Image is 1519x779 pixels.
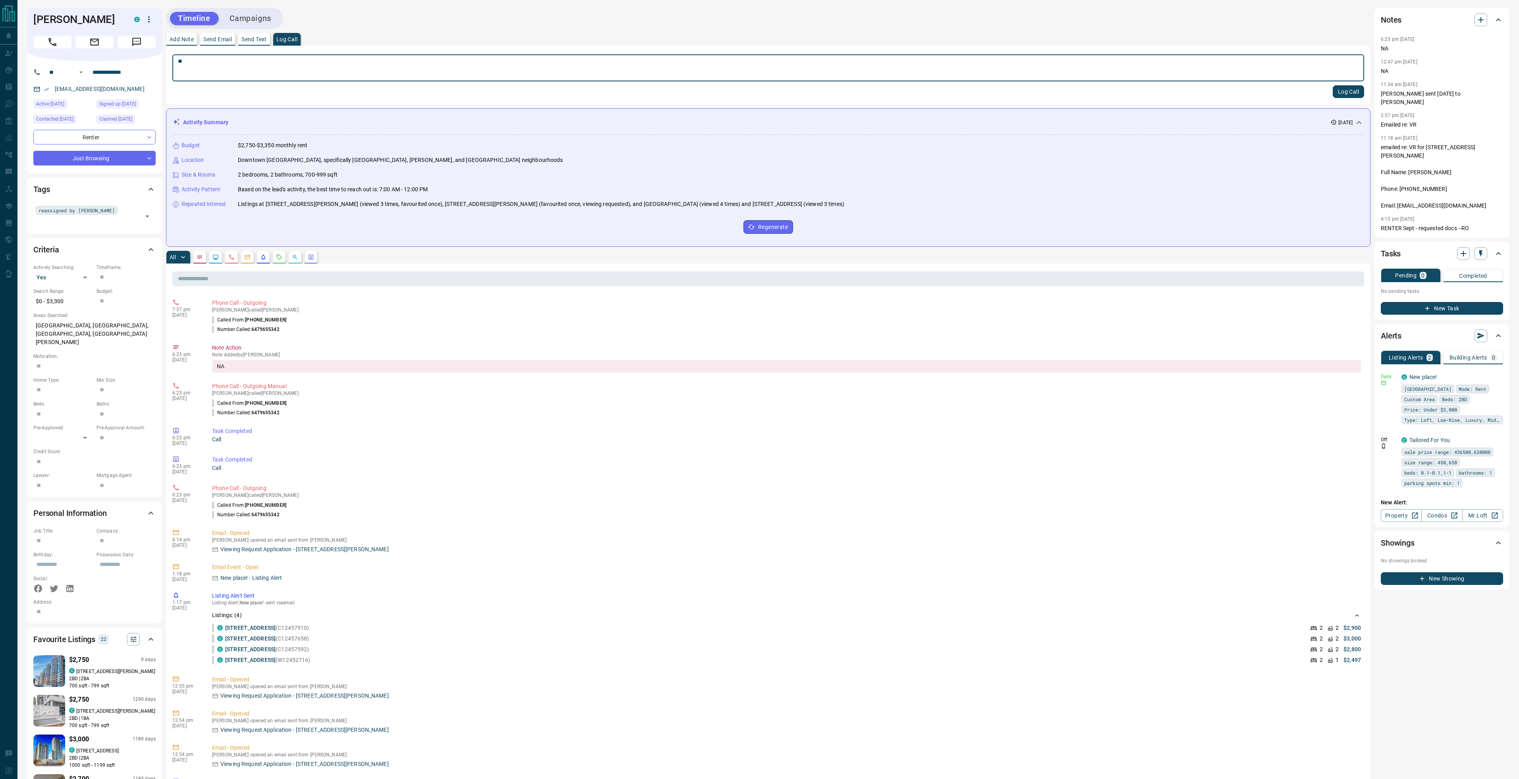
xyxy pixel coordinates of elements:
p: Note Action [212,344,1361,352]
p: Based on the lead's activity, the best time to reach out is: 7:00 AM - 12:00 PM [238,185,428,194]
p: Call [212,435,1361,444]
p: Called From: [212,502,286,509]
p: Add Note [170,37,194,42]
p: Areas Searched: [33,312,156,319]
p: [DATE] [172,312,200,318]
p: 2 [1320,656,1323,664]
div: condos.ca [217,636,223,641]
div: Activity Summary[DATE] [173,115,1364,130]
p: 2 BD | 2 BA [69,754,156,762]
p: 6:23 pm [172,492,200,498]
h2: Favourite Listings [33,633,95,646]
p: 12:55 pm [172,683,200,689]
p: 1000 sqft - 1199 sqft [69,762,156,769]
p: 2 [1428,355,1431,360]
a: Favourited listing$2,7509 dayscondos.ca[STREET_ADDRESS][PERSON_NAME]2BD |2BA700 sqft - 799 sqft [33,654,156,689]
p: $2,750 [69,655,89,665]
div: Criteria [33,240,156,259]
button: Log Call [1333,85,1364,98]
h2: Tasks [1381,247,1401,260]
p: [DATE] [172,605,200,611]
div: Favourite Listings22 [33,630,156,649]
svg: Requests [276,254,282,260]
h2: Personal Information [33,507,107,519]
p: Email - Opened [212,710,1361,718]
div: Tue Jul 20 2021 [97,100,156,111]
p: Listings at [STREET_ADDRESS][PERSON_NAME] (viewed 3 times, favourited once), [STREET_ADDRESS][PER... [238,200,844,208]
p: Off [1381,436,1397,443]
div: condos.ca [217,646,223,652]
button: New Showing [1381,572,1503,585]
p: Downtown [GEOGRAPHIC_DATA], specifically [GEOGRAPHIC_DATA], [PERSON_NAME], and [GEOGRAPHIC_DATA] ... [238,156,563,164]
div: Yes [33,271,93,284]
p: 1:17 pm [172,600,200,605]
p: Activity Summary [183,118,228,127]
p: Budget: [97,288,156,295]
svg: Opportunities [292,254,298,260]
p: emailed re: VR for [STREET_ADDRESS][PERSON_NAME] Full Name: [PERSON_NAME] Phone: [PHONE_NUMBER] E... [1381,143,1503,210]
img: Favourited listing [25,695,73,727]
svg: Lead Browsing Activity [212,254,219,260]
span: Mode: Rent [1459,385,1486,393]
p: 0 [1492,355,1495,360]
span: Email [75,36,114,48]
p: [DATE] [172,396,200,401]
div: Showings [1381,533,1503,552]
p: Actively Searching: [33,264,93,271]
span: Active [DATE] [36,100,64,108]
div: condos.ca [217,657,223,663]
p: Repeated Interest [181,200,226,208]
p: Pre-Approved: [33,424,93,431]
span: parking spots min: 1 [1404,479,1460,487]
p: (C12457592) [225,645,309,654]
p: [DATE] [172,440,200,446]
p: Send Text [241,37,267,42]
div: Notes [1381,10,1503,29]
p: Min Size: [97,377,156,384]
p: Phone Call - Outgoing [212,484,1361,492]
p: [DATE] [172,689,200,694]
svg: Listing Alerts [260,254,266,260]
p: 1 [1336,656,1339,664]
span: [GEOGRAPHIC_DATA] [1404,385,1451,393]
p: Log Call [276,37,297,42]
h1: [PERSON_NAME] [33,13,122,26]
a: New place! [1409,374,1437,380]
p: [STREET_ADDRESS][PERSON_NAME] [76,668,155,675]
p: Credit Score: [33,448,156,455]
a: Favourited listing$3,0001189 dayscondos.ca[STREET_ADDRESS]2BD |2BA1000 sqft - 1199 sqft [33,733,156,769]
p: RENTER Sept - requested docs --RO [1381,224,1503,233]
p: Baths: [97,400,156,408]
p: 2 [1336,645,1339,654]
p: Address: [33,598,156,606]
p: Phone Call - Outgoing Manual [212,382,1361,390]
p: $0 - $3,300 [33,295,93,308]
p: Completed [1459,273,1487,279]
div: Alerts [1381,326,1503,345]
p: [PERSON_NAME] opened an email sent from [PERSON_NAME] [212,684,1361,689]
span: Message [118,36,156,48]
div: condos.ca [1401,374,1407,380]
p: Viewing Request Application - [STREET_ADDRESS][PERSON_NAME] [220,726,389,734]
p: $2,750-$3,350 monthly rent [238,141,307,150]
p: [PERSON_NAME] called [PERSON_NAME] [212,492,1361,498]
p: Note Added by [PERSON_NAME] [212,352,1361,358]
p: Email Event - Open [212,563,1361,571]
p: Listing Alerts [1389,355,1423,360]
div: Tasks [1381,244,1503,263]
p: Budget [181,141,200,150]
img: Favourited listing [25,655,73,687]
p: Number Called: [212,511,280,518]
p: Daily [1381,373,1397,380]
button: Open [76,67,86,77]
p: No showings booked [1381,557,1503,564]
p: Phone Call - Outgoing [212,299,1361,307]
div: condos.ca [69,668,75,673]
span: Signed up [DATE] [99,100,136,108]
p: Number Called: [212,326,280,333]
div: Just Browsing [33,151,156,165]
p: [DATE] [172,542,200,548]
button: Regenerate [743,220,793,234]
p: 11:34 am [DATE] [1381,82,1417,87]
a: Tailored For You [1409,437,1450,443]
